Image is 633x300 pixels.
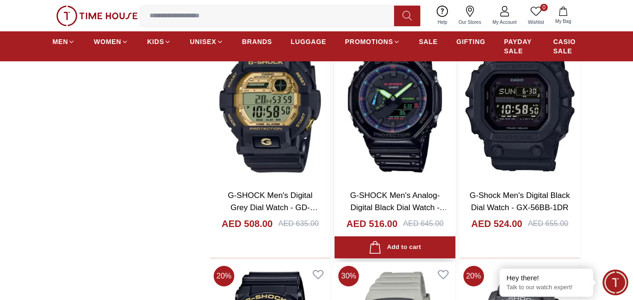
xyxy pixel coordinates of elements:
img: G-SHOCK Men's Analog-Digital Black Dial Watch - GA-2100RGB-1ADR [335,23,455,182]
img: G-Shock Men's Digital Black Dial Watch - GX-56BB-1DR [460,23,580,182]
span: Wishlist [524,19,548,26]
h4: AED 508.00 [222,217,273,230]
span: SALE [419,37,438,46]
span: Our Stores [455,19,485,26]
span: WOMEN [94,37,121,46]
a: LUGGAGE [291,33,327,50]
span: KIDS [147,37,164,46]
span: PROMOTIONS [345,37,393,46]
a: G-SHOCK Men's Analog-Digital Black Dial Watch - GA-2100RGB-1ADR [350,191,447,224]
a: Our Stores [453,4,487,28]
div: AED 645.00 [403,218,443,229]
span: GIFTING [456,37,485,46]
span: 0 [540,4,548,11]
a: G-SHOCK Men's Digital Grey Dial Watch - GD-350GB-1DR [228,191,318,224]
button: Add to cart [335,236,455,258]
img: ... [56,6,138,26]
a: G-Shock Men's Digital Black Dial Watch - GX-56BB-1DR [469,191,570,212]
span: Help [434,19,451,26]
h4: AED 516.00 [346,217,397,230]
a: UNISEX [190,33,223,50]
span: PAYDAY SALE [504,37,535,56]
a: Help [432,4,453,28]
span: BRANDS [242,37,272,46]
a: SALE [419,33,438,50]
span: My Account [489,19,521,26]
span: LUGGAGE [291,37,327,46]
span: MEN [52,37,68,46]
a: WOMEN [94,33,128,50]
span: 20 % [463,266,484,286]
a: PROMOTIONS [345,33,400,50]
h4: AED 524.00 [471,217,522,230]
a: MEN [52,33,75,50]
a: CASIO SALE [553,33,581,59]
span: UNISEX [190,37,216,46]
div: AED 635.00 [278,218,319,229]
div: Add to cart [369,241,421,254]
div: Chat Widget [603,270,628,295]
div: AED 655.00 [528,218,568,229]
span: 30 % [338,266,359,286]
img: G-SHOCK Men's Digital Grey Dial Watch - GD-350GB-1DR [210,23,330,182]
div: Hey there! [506,273,586,283]
a: GIFTING [456,33,485,50]
a: KIDS [147,33,171,50]
a: PAYDAY SALE [504,33,535,59]
a: 0Wishlist [522,4,550,28]
span: 20 % [214,266,234,286]
span: CASIO SALE [553,37,581,56]
a: BRANDS [242,33,272,50]
span: My Bag [551,18,575,25]
p: Talk to our watch expert! [506,284,586,292]
button: My Bag [550,5,577,27]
